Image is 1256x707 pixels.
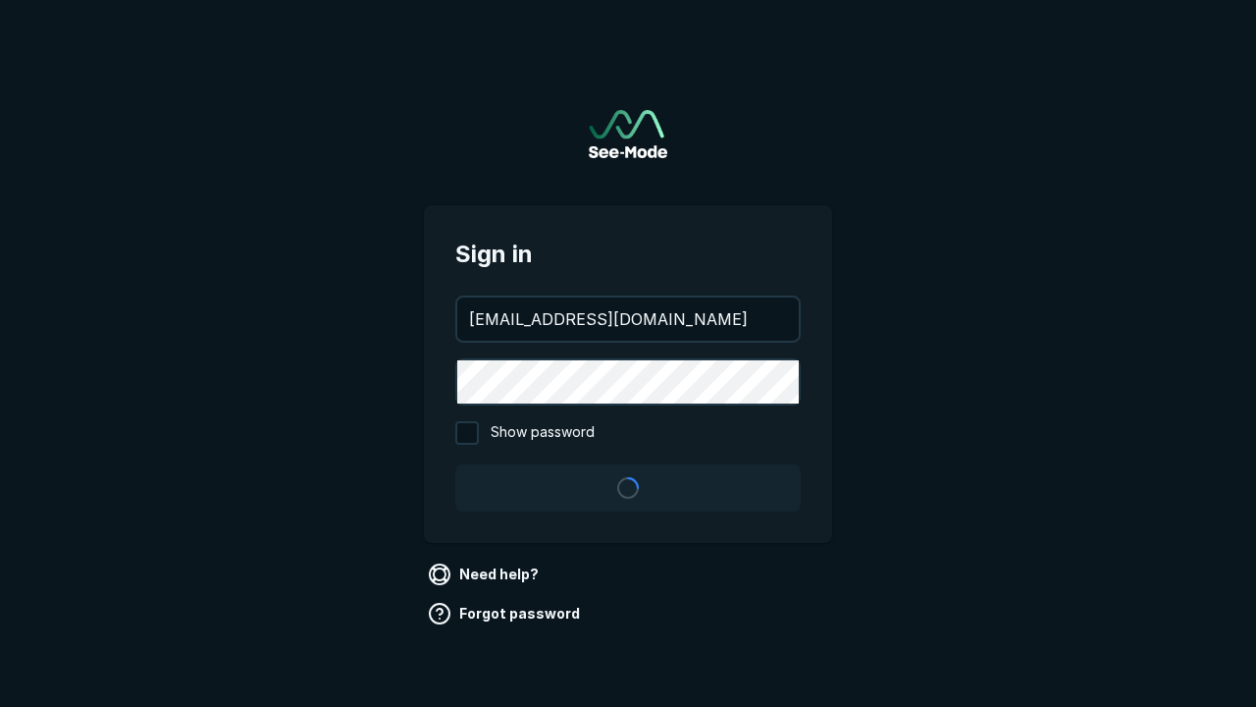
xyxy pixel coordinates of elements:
a: Forgot password [424,598,588,629]
input: your@email.com [457,298,799,341]
span: Sign in [455,237,801,272]
img: See-Mode Logo [589,110,667,158]
a: Need help? [424,559,547,590]
span: Show password [491,421,595,445]
a: Go to sign in [589,110,667,158]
